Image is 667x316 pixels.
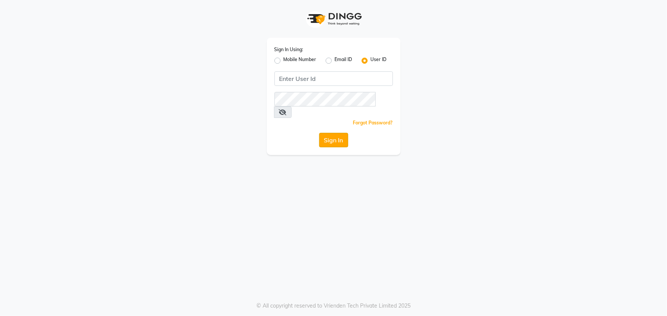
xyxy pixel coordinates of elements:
[319,133,348,147] button: Sign In
[303,8,364,30] img: logo1.svg
[274,46,303,53] label: Sign In Using:
[274,92,376,106] input: Username
[274,71,393,86] input: Username
[335,56,352,65] label: Email ID
[284,56,316,65] label: Mobile Number
[353,120,393,126] a: Forgot Password?
[371,56,387,65] label: User ID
